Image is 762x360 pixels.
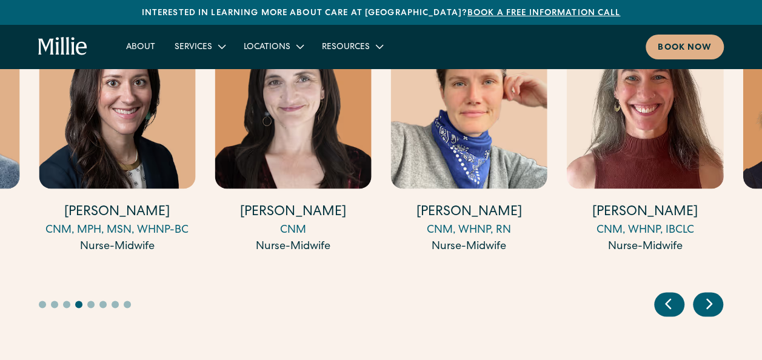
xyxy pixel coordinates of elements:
div: Locations [244,41,290,54]
h4: [PERSON_NAME] [567,203,723,222]
div: Locations [234,36,312,56]
div: Resources [312,36,392,56]
a: [PERSON_NAME]CNM, WHNP, IBCLCNurse-Midwife [567,20,723,255]
button: Go to slide 2 [51,301,58,308]
div: CNM, MPH, MSN, WHNP-BC [39,222,195,238]
a: About [116,36,165,56]
div: 8 / 17 [215,20,371,256]
div: 9 / 17 [391,20,547,256]
h4: [PERSON_NAME] [391,203,547,222]
div: Nurse-Midwife [39,238,195,255]
a: [PERSON_NAME]CNMNurse-Midwife [215,20,371,255]
a: Book now [646,35,724,59]
div: Next slide [693,292,723,316]
div: CNM, WHNP, IBCLC [567,222,723,238]
div: CNM [215,222,371,238]
div: 10 / 17 [567,20,723,256]
h4: [PERSON_NAME] [39,203,195,222]
a: Book a free information call [467,9,620,18]
div: Previous slide [654,292,684,316]
button: Go to slide 4 [75,301,82,308]
h4: [PERSON_NAME] [215,203,371,222]
a: [PERSON_NAME]CNM, WHNP, RNNurse-Midwife [391,20,547,255]
div: Nurse-Midwife [567,238,723,255]
a: home [38,37,87,56]
div: Nurse-Midwife [391,238,547,255]
div: Resources [322,41,370,54]
button: Go to slide 6 [99,301,107,308]
a: [PERSON_NAME]CNM, MPH, MSN, WHNP-BCNurse-Midwife [39,20,195,255]
div: CNM, WHNP, RN [391,222,547,238]
div: 7 / 17 [39,20,195,256]
button: Go to slide 5 [87,301,95,308]
div: Nurse-Midwife [215,238,371,255]
div: Services [175,41,212,54]
div: Book now [658,42,712,55]
button: Go to slide 7 [112,301,119,308]
button: Go to slide 3 [63,301,70,308]
button: Go to slide 8 [124,301,131,308]
div: Services [165,36,234,56]
button: Go to slide 1 [39,301,46,308]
